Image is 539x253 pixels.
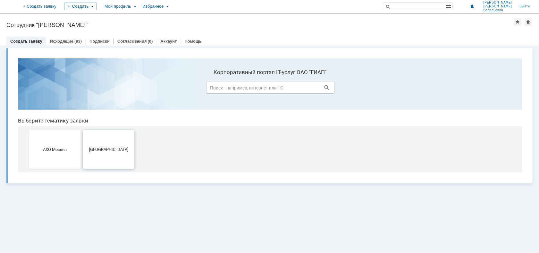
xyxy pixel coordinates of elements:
[193,16,322,22] label: Корпоративный портал IT-услуг ОАО "ГИАП"
[72,94,120,98] span: [GEOGRAPHIC_DATA]
[514,18,522,26] div: Добавить в избранное
[484,1,512,4] span: [PERSON_NAME]
[185,39,202,44] a: Помощь
[446,3,452,9] span: Расширенный поиск
[148,39,153,44] div: (0)
[18,94,66,98] span: АХО Москва
[16,77,68,115] button: АХО Москва
[5,64,510,71] header: Выберите тематику заявки
[70,77,122,115] button: [GEOGRAPHIC_DATA]
[89,39,110,44] a: Подписки
[525,18,532,26] div: Сделать домашней страницей
[484,4,512,8] span: [PERSON_NAME]
[193,29,322,40] input: Поиск - например, интернет или 1С
[117,39,147,44] a: Согласования
[50,39,73,44] a: Исходящие
[484,8,512,12] span: Валерьевна
[6,22,514,28] div: Сотрудник "[PERSON_NAME]"
[10,39,42,44] a: Создать заявку
[161,39,177,44] a: Аккаунт
[64,3,97,10] div: Создать
[74,39,82,44] div: (93)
